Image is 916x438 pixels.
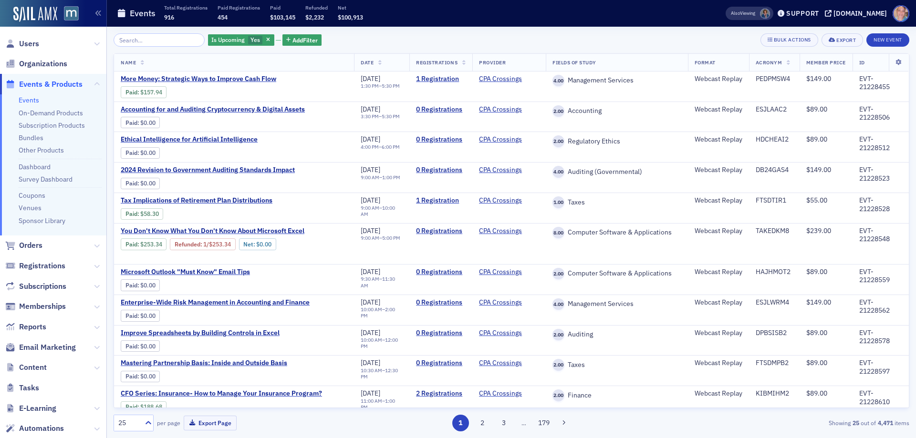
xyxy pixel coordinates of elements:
[125,403,137,410] a: Paid
[292,36,318,44] span: Add Filter
[170,238,235,250] div: Refunded: 0 - $25334
[121,166,295,174] span: 2024 Revision to Government Auditing Standards Impact
[859,268,902,285] div: EVT-21228559
[361,298,380,306] span: [DATE]
[218,13,228,21] span: 454
[5,39,39,49] a: Users
[552,166,564,178] span: 4.00
[19,163,51,171] a: Dashboard
[361,337,403,349] div: –
[121,359,287,367] a: Mastering Partnership Basis: Inside and Outside Basis
[361,174,379,181] time: 9:00 AM
[121,178,160,189] div: Paid: 0 - $0
[552,298,564,310] span: 4.00
[121,86,167,98] div: Paid: 1 - $15794
[756,105,793,114] div: ESJLAAC2
[479,298,539,307] span: CPA Crossings
[5,403,56,414] a: E-Learning
[806,196,827,204] span: $55.00
[239,238,276,250] div: Net: $0
[479,359,539,367] span: CPA Crossings
[5,362,47,373] a: Content
[121,105,305,114] a: Accounting for and Auditing Cryptocurrency & Digital Assets
[756,196,793,205] div: FTSDTIR1
[175,241,200,248] a: Refunded
[256,241,271,248] span: $0.00
[19,79,83,90] span: Events & Products
[479,105,539,114] span: CPA Crossings
[19,191,45,200] a: Coupons
[125,403,140,410] span: :
[756,75,793,83] div: PEDPMSW4
[361,275,395,288] time: 11:30 AM
[19,342,76,353] span: Email Marketing
[121,340,160,352] div: Paid: 0 - $0
[13,7,57,22] a: SailAMX
[164,13,174,21] span: 916
[416,196,466,205] a: 1 Registration
[361,234,379,241] time: 9:00 AM
[19,423,64,434] span: Automations
[125,119,140,126] span: :
[479,75,522,83] a: CPA Crossings
[479,389,539,398] span: CPA Crossings
[564,330,593,339] span: Auditing
[806,165,831,174] span: $149.00
[859,59,865,66] span: ID
[806,358,827,367] span: $89.00
[121,208,163,220] div: Paid: 1 - $5830
[695,196,742,205] div: Webcast Replay
[361,196,380,204] span: [DATE]
[19,39,39,49] span: Users
[338,4,363,11] p: Net
[5,240,42,251] a: Orders
[130,8,156,19] h1: Events
[552,75,564,87] span: 4.00
[125,149,140,156] span: :
[361,165,380,174] span: [DATE]
[416,227,466,235] a: 0 Registrations
[19,204,42,212] a: Venues
[479,166,522,174] a: CPA Crossings
[479,135,522,144] a: CPA Crossings
[859,166,902,183] div: EVT-21228523
[859,329,902,346] div: EVT-21228578
[479,227,522,235] a: CPA Crossings
[479,298,522,307] a: CPA Crossings
[416,75,466,83] a: 1 Registration
[416,298,466,307] a: 0 Registrations
[859,75,902,92] div: EVT-21228455
[825,10,890,17] button: [DOMAIN_NAME]
[859,227,902,244] div: EVT-21228548
[416,105,466,114] a: 0 Registrations
[479,75,539,83] span: CPA Crossings
[361,113,379,120] time: 3:30 PM
[756,135,793,144] div: HDCHEAI2
[19,146,64,154] a: Other Products
[479,227,539,235] span: CPA Crossings
[125,282,140,289] span: :
[382,82,400,89] time: 5:30 PM
[806,267,827,276] span: $89.00
[19,322,46,332] span: Reports
[479,105,522,114] a: CPA Crossings
[361,367,403,380] div: –
[125,149,137,156] a: Paid
[361,328,380,337] span: [DATE]
[121,135,281,144] a: Ethical Intelligence for Artificial Intelligence
[452,415,469,431] button: 1
[125,119,137,126] a: Paid
[361,306,395,319] time: 2:00 PM
[822,33,863,47] button: Export
[731,10,740,16] div: Also
[121,196,281,205] span: Tax Implications of Retirement Plan Distributions
[382,234,400,241] time: 5:00 PM
[760,9,770,19] span: Chris Dougherty
[806,328,827,337] span: $89.00
[552,196,564,208] span: 1.00
[361,74,380,83] span: [DATE]
[361,367,382,374] time: 10:30 AM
